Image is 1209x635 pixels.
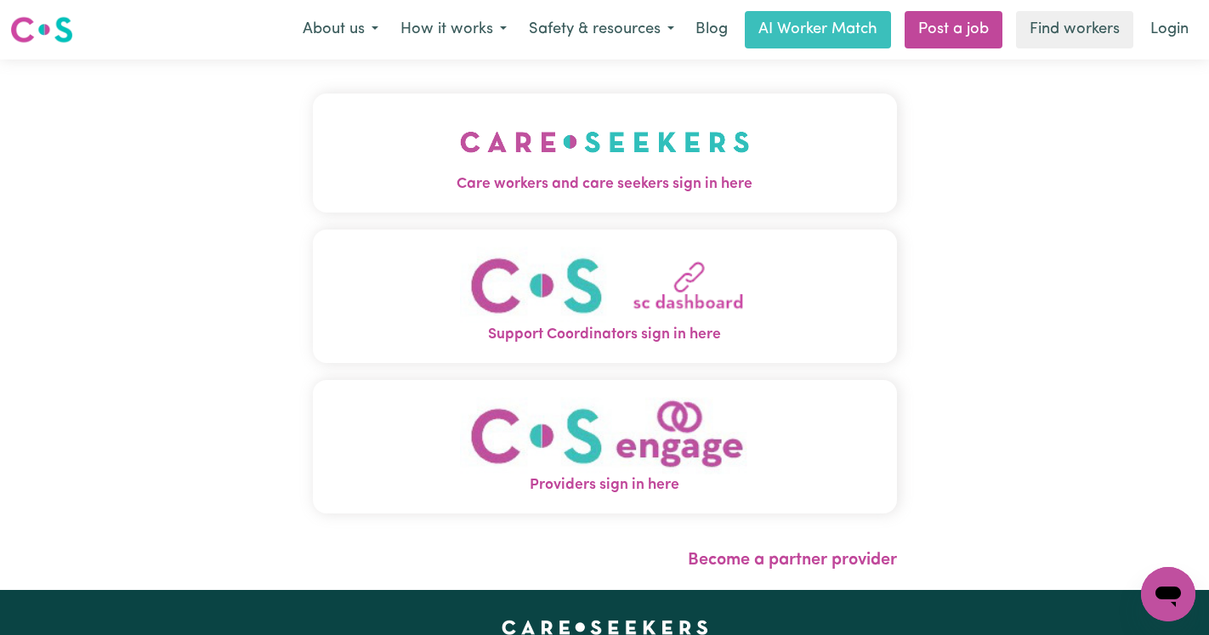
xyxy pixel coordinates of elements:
a: Find workers [1016,11,1133,48]
a: Blog [685,11,738,48]
button: Support Coordinators sign in here [313,230,897,363]
img: Careseekers logo [10,14,73,45]
span: Providers sign in here [313,474,897,496]
span: Care workers and care seekers sign in here [313,173,897,196]
a: Login [1140,11,1199,48]
button: Care workers and care seekers sign in here [313,94,897,213]
button: Providers sign in here [313,380,897,513]
iframe: Button to launch messaging window [1141,567,1195,621]
a: Careseekers home page [502,621,708,634]
span: Support Coordinators sign in here [313,324,897,346]
a: AI Worker Match [745,11,891,48]
a: Become a partner provider [688,552,897,569]
button: How it works [389,12,518,48]
a: Careseekers logo [10,10,73,49]
button: About us [292,12,389,48]
button: Safety & resources [518,12,685,48]
a: Post a job [905,11,1002,48]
